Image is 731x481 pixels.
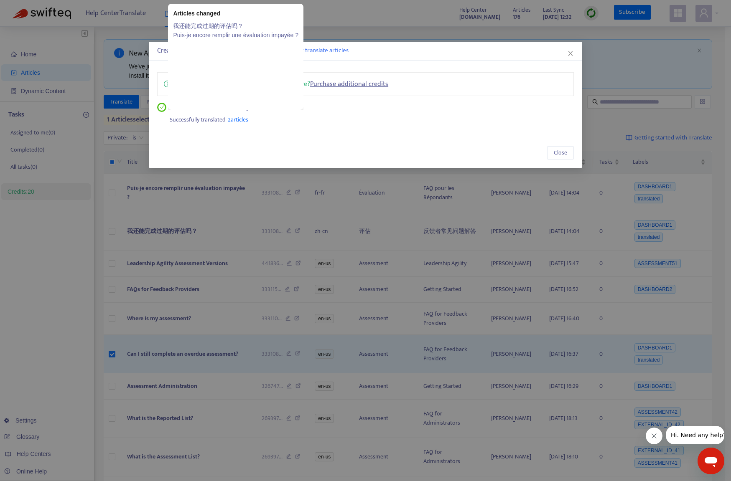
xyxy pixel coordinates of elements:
[264,46,349,56] a: How to bulk translate articles
[173,21,298,30] a: 我还能完成过期的评估吗？
[164,79,171,87] span: info-circle
[310,78,388,90] a: Purchase additional credits
[5,6,60,13] span: Hi. Need any help?
[157,46,574,56] div: Create Translations of Articles
[273,46,349,56] span: How to bulk translate articles
[173,30,298,40] a: Puis-je encore remplir une évaluation impayée ?
[173,9,298,18] div: Articles changed
[547,146,574,159] button: Close
[170,112,574,125] div: Successfully translated
[666,426,724,444] iframe: Message from company
[228,115,248,124] span: 2 articles
[566,49,575,58] button: Close
[160,105,164,110] span: check
[646,428,662,444] iframe: Close message
[698,448,724,474] iframe: Button to launch messaging window
[567,50,574,57] span: close
[554,148,567,157] span: Close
